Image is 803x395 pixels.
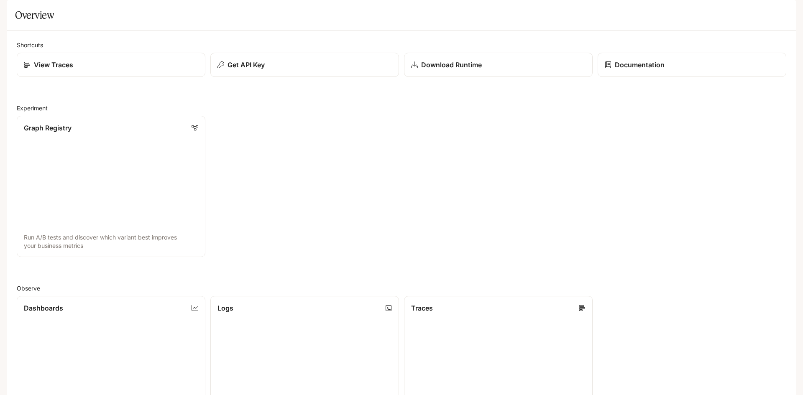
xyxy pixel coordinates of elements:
[411,303,433,313] p: Traces
[17,104,786,112] h2: Experiment
[15,7,54,23] h1: Overview
[24,303,63,313] p: Dashboards
[598,53,786,77] a: Documentation
[17,41,786,49] h2: Shortcuts
[615,60,665,70] p: Documentation
[24,123,72,133] p: Graph Registry
[24,233,198,250] p: Run A/B tests and discover which variant best improves your business metrics
[210,53,399,77] button: Get API Key
[17,53,205,77] a: View Traces
[404,53,593,77] a: Download Runtime
[6,4,21,19] button: open drawer
[34,60,73,70] p: View Traces
[228,60,265,70] p: Get API Key
[17,116,205,257] a: Graph RegistryRun A/B tests and discover which variant best improves your business metrics
[17,284,786,293] h2: Observe
[421,60,482,70] p: Download Runtime
[217,303,233,313] p: Logs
